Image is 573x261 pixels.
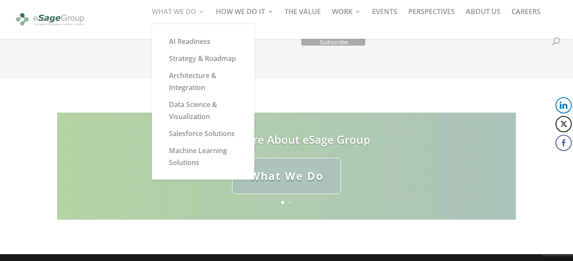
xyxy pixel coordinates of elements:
a: AI Readiness [160,33,246,50]
a: Salesforce Solutions [160,125,246,142]
button: LinkedIn Share [556,97,572,113]
a: THE VALUE [285,9,321,23]
a: Machine Learning Solutions [160,142,246,171]
a: HOW WE DO IT [216,9,273,23]
a: EVENTS [372,9,397,23]
a: Data Science & Visualization [160,96,246,125]
a: Architecture & Integration [160,67,246,96]
button: Facebook Share [556,135,572,151]
a: Learn More About eSage Group [202,132,370,147]
a: What We Do [232,158,341,194]
a: ABOUT US [466,9,500,23]
a: PERSPECTIVES [408,9,455,23]
a: 2 [288,201,291,204]
a: Strategy & Roadmap [160,50,246,67]
a: WORK [332,9,361,23]
img: eSage Group [15,10,86,29]
button: Twitter Share [556,116,572,132]
a: CAREERS [512,9,541,23]
a: WHAT WE DO [152,9,205,23]
a: 1 [281,201,284,204]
